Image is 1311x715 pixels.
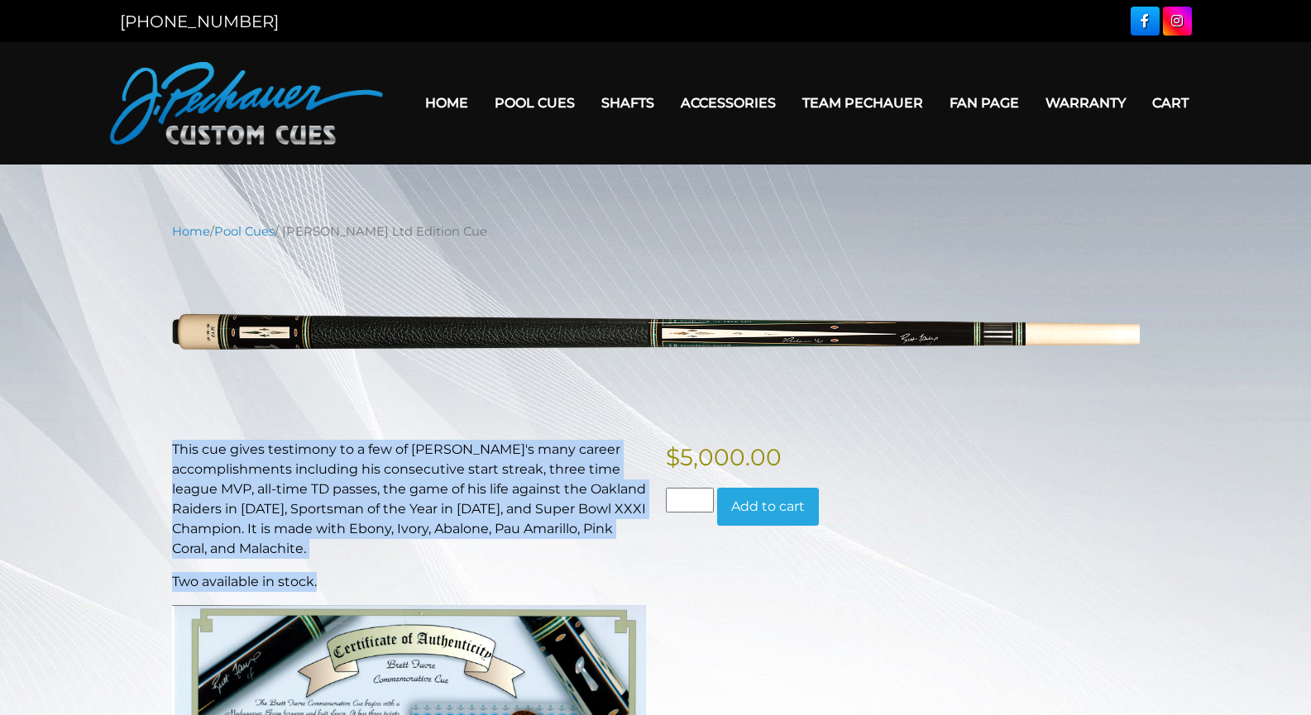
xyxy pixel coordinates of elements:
img: Pechauer Custom Cues [110,62,383,145]
a: Pool Cues [214,224,275,239]
a: Accessories [667,82,789,124]
bdi: 5,000.00 [666,443,782,471]
a: Team Pechauer [789,82,936,124]
a: Cart [1139,82,1202,124]
a: Fan Page [936,82,1032,124]
span: $ [666,443,680,471]
a: Warranty [1032,82,1139,124]
img: favre-resized.png [172,253,1140,414]
a: Home [412,82,481,124]
p: Two available in stock. [172,572,646,592]
nav: Breadcrumb [172,222,1140,241]
input: Product quantity [666,488,714,512]
p: This cue gives testimony to a few of [PERSON_NAME]'s many career accomplishments including his co... [172,440,646,559]
button: Add to cart [717,488,819,526]
a: Shafts [588,82,667,124]
a: Pool Cues [481,82,588,124]
a: Home [172,224,210,239]
a: [PHONE_NUMBER] [120,12,279,31]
